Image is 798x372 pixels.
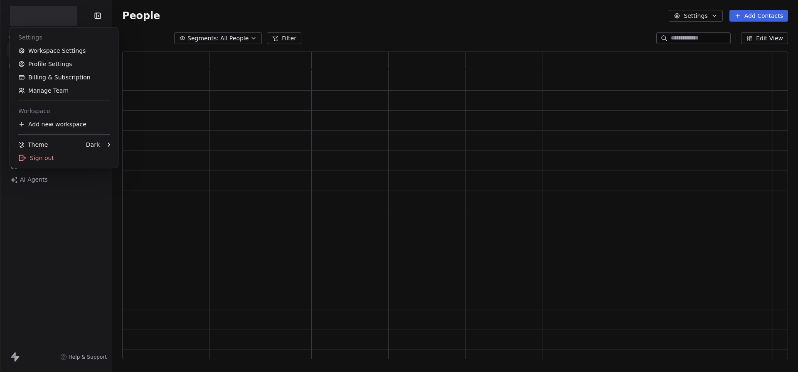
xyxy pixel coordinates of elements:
[86,140,100,149] div: Dark
[18,140,48,149] div: Theme
[13,31,115,44] div: Settings
[13,151,115,165] div: Sign out
[13,57,115,71] a: Profile Settings
[13,44,115,57] a: Workspace Settings
[13,71,115,84] a: Billing & Subscription
[13,118,115,131] div: Add new workspace
[13,84,115,97] a: Manage Team
[13,104,115,118] div: Workspace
